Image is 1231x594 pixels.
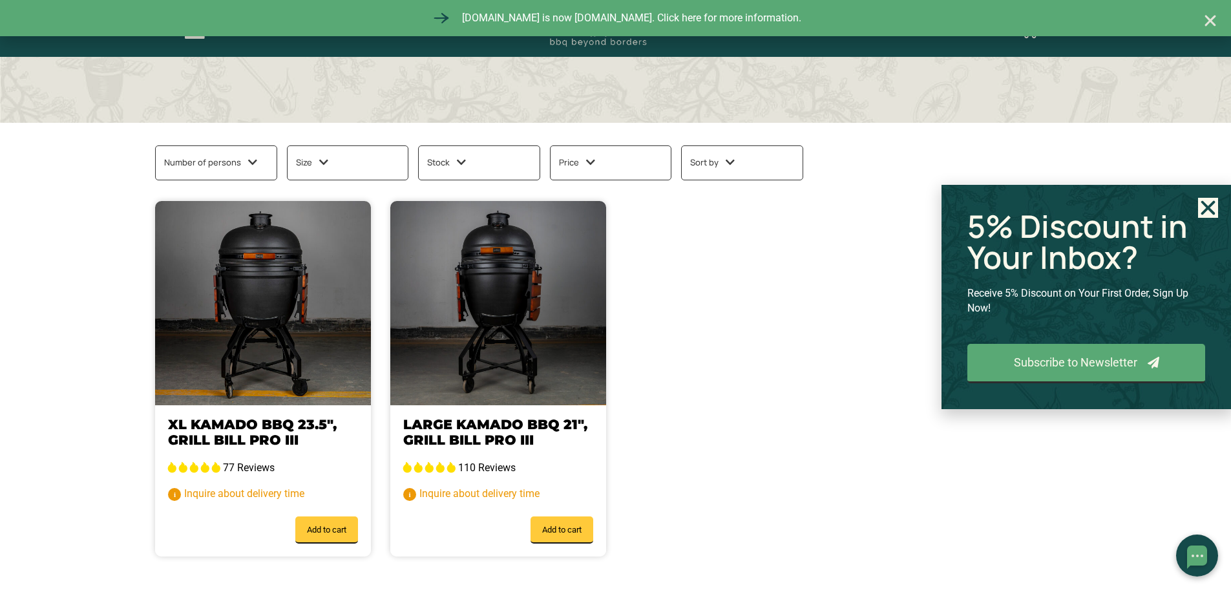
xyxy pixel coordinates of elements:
[690,154,735,171] h3: Sort by
[164,154,257,171] h3: Number of persons
[155,201,371,408] img: Kamado BBQ Grill Bill Pro III Extra Large front
[1198,198,1218,218] a: Close
[430,6,801,30] a: [DOMAIN_NAME] is now [DOMAIN_NAME]. Click here for more information.
[459,10,801,26] span: [DOMAIN_NAME] is now [DOMAIN_NAME]. Click here for more information.
[390,201,606,408] img: large kamado pro III grill bill
[403,486,593,502] p: Inquire about delivery time
[967,286,1205,315] p: Receive 5% Discount on Your First Order, Sign Up Now!
[403,416,587,448] a: Large Kamado BBQ 21″, Grill Bill Pro III
[1203,13,1218,28] a: Close
[295,516,358,544] a: Add to cart: “XL Kamado BBQ 23.5", Grill Bill Pro III”
[296,154,328,171] h3: Size
[223,461,275,474] span: 77 Reviews
[168,461,223,474] span: 4.99 stars
[1014,357,1137,368] span: Subscribe to Newsletter
[427,154,466,171] h3: Stock
[168,416,337,448] a: XL Kamado BBQ 23.5″, Grill Bill Pro III
[458,461,516,474] span: 110 Reviews
[168,486,358,502] p: Inquire about delivery time
[967,211,1205,273] h2: 5% Discount in Your Inbox?
[559,154,595,171] h3: Price
[403,461,458,474] span: 4.95 stars
[531,516,593,544] a: Add to cart: “Large Kamado BBQ 21", Grill Bill Pro III”
[967,344,1205,383] a: Subscribe to Newsletter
